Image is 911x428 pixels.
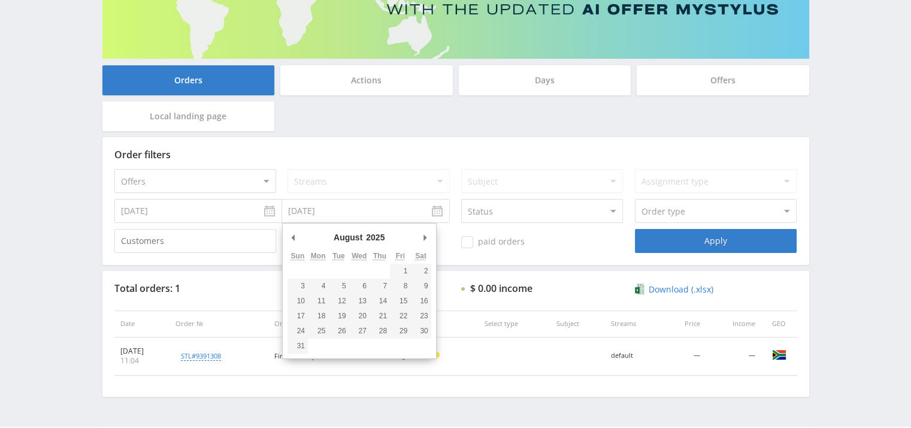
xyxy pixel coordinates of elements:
th: Price [663,311,706,337]
th: GEO [761,311,797,337]
div: 11:04 [120,356,164,366]
abbr: Monday [311,252,326,260]
div: Offers [637,65,809,95]
input: Use the arrow keys to pick a date [282,199,450,223]
div: Apply [635,229,797,253]
button: 16 [410,294,431,309]
button: 3 [287,279,308,294]
button: 7 [370,279,390,294]
button: 24 [287,324,308,339]
button: 15 [390,294,410,309]
button: 9 [410,279,431,294]
th: Subject [550,311,604,337]
button: 18 [308,309,328,324]
button: 30 [410,324,431,339]
div: 2025 [364,228,386,246]
button: 8 [390,279,410,294]
button: 5 [328,279,349,294]
button: 11 [308,294,328,309]
button: 2 [410,264,431,279]
button: 31 [287,339,308,354]
button: 22 [390,309,410,324]
th: Order type [268,311,388,337]
div: Local landing page [102,101,275,131]
abbr: Thursday [373,252,386,260]
th: Select type [479,311,550,337]
div: August [332,228,364,246]
div: Orders [102,65,275,95]
abbr: Friday [396,252,405,260]
button: Previous month [287,228,299,246]
a: Download (.xlsx) [635,284,713,296]
td: — [706,337,761,375]
span: Hold [434,352,440,358]
th: Streams [605,311,663,337]
button: 14 [370,294,390,309]
abbr: Sunday [290,252,304,260]
button: 13 [349,294,370,309]
button: 19 [328,309,349,324]
button: 26 [328,324,349,339]
button: 28 [370,324,390,339]
button: 20 [349,309,370,324]
td: — [663,337,706,375]
button: 23 [410,309,431,324]
div: Days [459,65,631,95]
button: 12 [328,294,349,309]
div: $ 0.00 income [470,283,532,294]
div: [DATE] [120,346,164,356]
span: Download (.xlsx) [649,285,713,294]
input: Use the arrow keys to pick a date [114,199,282,223]
button: 10 [287,294,308,309]
div: stl#9391308 [181,351,221,361]
th: Order № [170,311,268,337]
img: zaf.png [772,348,786,362]
span: First subscription [274,351,329,360]
abbr: Wednesday [352,252,367,260]
input: Customers [114,229,276,253]
button: 27 [349,324,370,339]
button: Next month [419,228,431,246]
th: Income [706,311,761,337]
button: 17 [287,309,308,324]
button: 6 [349,279,370,294]
div: Order filters [114,149,797,160]
button: 25 [308,324,328,339]
button: 1 [390,264,410,279]
div: Total orders: 1 [114,283,276,294]
abbr: Tuesday [332,252,344,260]
button: 4 [308,279,328,294]
span: paid orders [461,236,525,248]
button: 21 [370,309,390,324]
th: Date [114,311,170,337]
img: xlsx [635,283,645,295]
button: 29 [390,324,410,339]
abbr: Saturday [415,252,426,260]
div: default [611,352,657,360]
div: Actions [280,65,453,95]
